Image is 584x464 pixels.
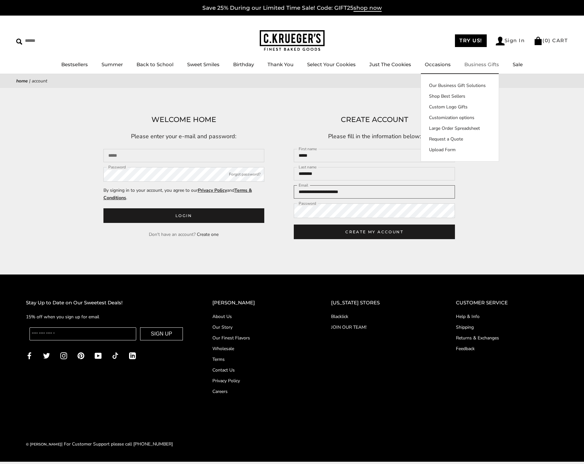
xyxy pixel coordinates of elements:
[16,39,22,45] img: Search
[16,36,93,46] input: Search
[212,335,305,341] a: Our Finest Flavors
[229,171,260,178] button: Forgot password?
[60,352,67,359] a: Instagram
[353,5,382,12] span: shop now
[101,61,123,67] a: Summer
[421,125,499,132] a: Large Order Spreadsheet
[421,93,499,100] a: Shop Best Sellers
[212,367,305,373] a: Contact Us
[421,146,499,153] a: Upload Form
[294,185,455,199] input: Email
[545,37,549,43] span: 0
[294,225,455,239] button: CREATE MY ACCOUNT
[455,34,487,47] a: TRY US!
[456,324,558,331] a: Shipping
[456,313,558,320] a: Help & Info
[456,335,558,341] a: Returns & Exchanges
[421,136,499,142] a: Request a Quote
[103,167,265,182] input: Password
[32,78,47,84] span: Account
[421,114,499,121] a: Customization options
[496,37,505,45] img: Account
[187,61,220,67] a: Sweet Smiles
[140,327,183,340] button: SIGN UP
[212,388,305,395] a: Careers
[26,440,173,448] div: | For Customer Support please call [PHONE_NUMBER]
[421,82,499,89] a: Our Business Gift Solutions
[30,327,136,340] input: Enter your email
[212,356,305,363] a: Terms
[29,78,30,84] span: |
[112,352,119,359] a: TikTok
[103,208,265,223] button: Login
[16,77,568,85] nav: breadcrumbs
[103,114,265,126] h1: WELCOME HOME
[331,324,430,331] a: JOIN OUR TEAM!
[331,313,430,320] a: Blacklick
[77,352,84,359] a: Pinterest
[212,345,305,352] a: Wholesale
[103,149,265,162] input: Email
[456,345,558,352] a: Feedback
[16,78,28,84] a: Home
[26,313,186,321] p: 15% off when you sign up for email
[212,377,305,384] a: Privacy Policy
[103,132,265,141] p: Please enter your e-mail and password:
[197,231,219,238] a: Create one
[369,61,411,67] a: Just The Cookies
[464,61,499,67] a: Business Gifts
[129,352,136,359] a: LinkedIn
[268,61,293,67] a: Thank You
[212,299,305,307] h2: [PERSON_NAME]
[26,352,33,359] a: Facebook
[149,231,196,238] span: Don't have an account?
[307,61,356,67] a: Select Your Cookies
[496,37,525,45] a: Sign In
[212,324,305,331] a: Our Story
[26,299,186,307] h2: Stay Up to Date on Our Sweetest Deals!
[294,167,455,180] input: Last name
[103,187,252,201] a: Terms & Conditions
[233,61,254,67] a: Birthday
[198,187,227,193] a: Privacy Policy
[425,61,451,67] a: Occasions
[294,203,455,218] input: Password
[61,61,88,67] a: Bestsellers
[331,299,430,307] h2: [US_STATE] STORES
[294,149,455,162] input: First name
[260,30,325,51] img: C.KRUEGER'S
[456,299,558,307] h2: CUSTOMER SERVICE
[202,5,382,12] a: Save 25% During our Limited Time Sale! Code: GIFT25shop now
[212,313,305,320] a: About Us
[137,61,173,67] a: Back to School
[26,442,61,446] a: © [PERSON_NAME]
[534,37,568,43] a: (0) CART
[421,104,499,110] a: Custom Logo Gifts
[294,132,455,141] p: Please fill in the information below:
[294,114,455,126] h1: CREATE ACCOUNT
[95,352,101,359] a: YouTube
[513,61,523,67] a: Sale
[534,37,542,45] img: Bag
[103,187,265,201] p: By signing in to your account, you agree to our and .
[43,352,50,359] a: Twitter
